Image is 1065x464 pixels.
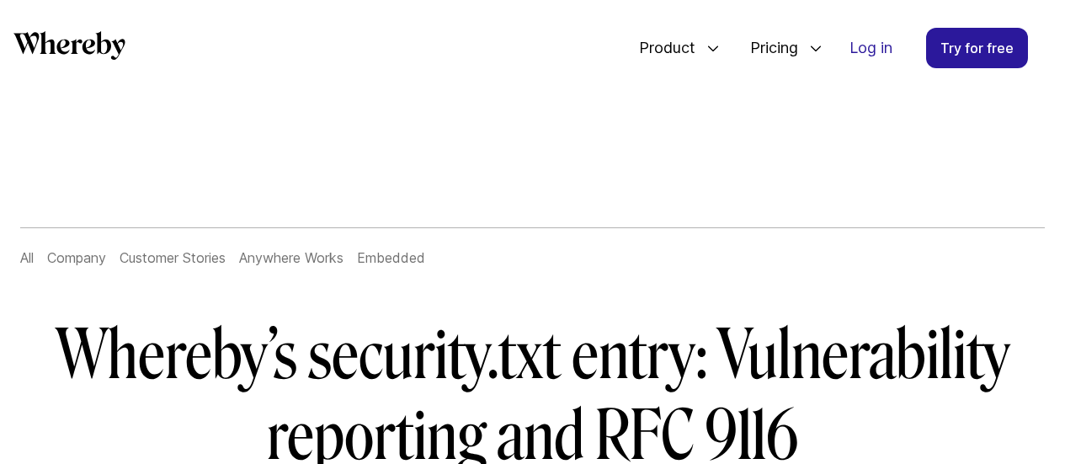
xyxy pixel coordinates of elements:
a: Embedded [357,249,425,266]
a: Company [47,249,106,266]
a: Log in [836,29,906,67]
span: Product [622,20,700,76]
svg: Whereby [13,31,125,60]
a: Try for free [926,28,1028,68]
span: Pricing [733,20,802,76]
a: Whereby [13,31,125,66]
a: Anywhere Works [239,249,343,266]
a: Customer Stories [120,249,226,266]
a: All [20,249,34,266]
